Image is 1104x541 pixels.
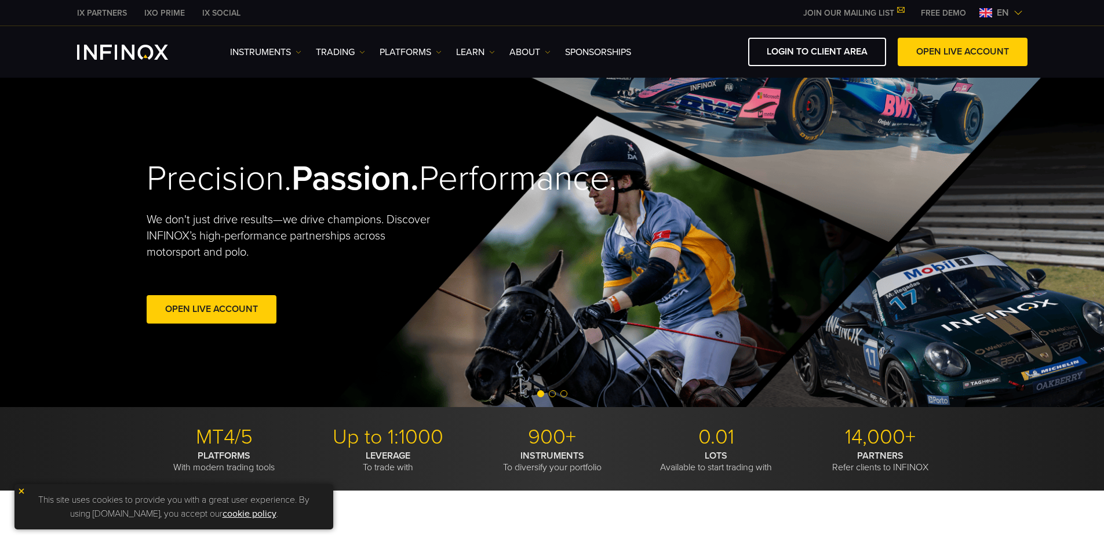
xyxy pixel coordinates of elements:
p: 14,000+ [803,424,958,450]
strong: INSTRUMENTS [520,450,584,462]
a: TRADING [316,45,365,59]
span: en [992,6,1014,20]
a: LOGIN TO CLIENT AREA [748,38,886,66]
p: MT4/5 [147,424,302,450]
a: SPONSORSHIPS [565,45,631,59]
a: Open Live Account [147,295,276,324]
p: 0.01 [639,424,794,450]
p: To diversify your portfolio [475,450,630,473]
strong: PARTNERS [857,450,903,462]
strong: Passion. [292,158,419,199]
p: Available to start trading with [639,450,794,473]
a: Learn [456,45,495,59]
p: This site uses cookies to provide you with a great user experience. By using [DOMAIN_NAME], you a... [20,490,327,524]
h2: Precision. Performance. [147,158,512,200]
a: OPEN LIVE ACCOUNT [898,38,1028,66]
img: yellow close icon [17,487,25,495]
a: INFINOX [136,7,194,19]
p: Refer clients to INFINOX [803,450,958,473]
a: cookie policy [223,508,276,520]
p: With modern trading tools [147,450,302,473]
span: Go to slide 3 [560,390,567,397]
strong: PLATFORMS [198,450,250,462]
strong: LEVERAGE [366,450,410,462]
a: INFINOX MENU [912,7,975,19]
p: 900+ [475,424,630,450]
a: PLATFORMS [380,45,442,59]
strong: LOTS [705,450,727,462]
p: Up to 1:1000 [311,424,466,450]
span: Go to slide 2 [549,390,556,397]
a: INFINOX [68,7,136,19]
a: INFINOX [194,7,249,19]
a: Instruments [230,45,301,59]
p: We don't just drive results—we drive champions. Discover INFINOX’s high-performance partnerships ... [147,212,439,260]
a: INFINOX Logo [77,45,195,60]
p: To trade with [311,450,466,473]
a: JOIN OUR MAILING LIST [795,8,912,18]
span: Go to slide 1 [537,390,544,397]
a: ABOUT [509,45,551,59]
